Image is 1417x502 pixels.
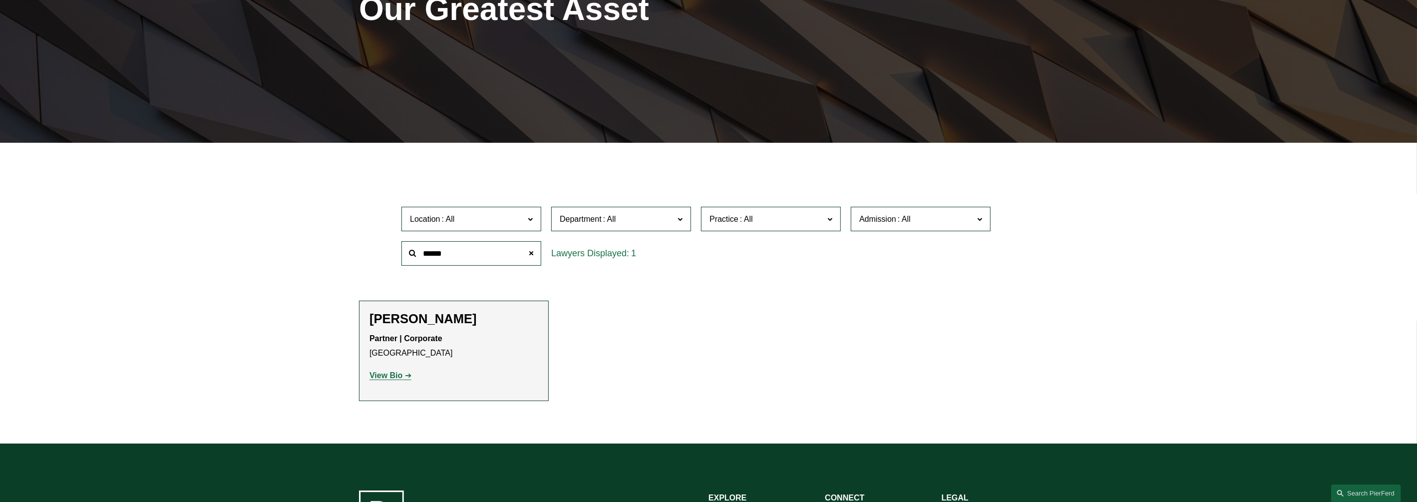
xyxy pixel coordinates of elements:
[709,215,738,223] span: Practice
[859,215,896,223] span: Admission
[369,332,538,361] p: [GEOGRAPHIC_DATA]
[708,494,746,502] strong: EXPLORE
[560,215,602,223] span: Department
[369,371,411,380] a: View Bio
[369,334,442,343] strong: Partner | Corporate
[1331,485,1401,502] a: Search this site
[369,371,402,380] strong: View Bio
[410,215,440,223] span: Location
[369,311,538,327] h2: [PERSON_NAME]
[942,494,969,502] strong: LEGAL
[631,248,636,258] span: 1
[825,494,864,502] strong: CONNECT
